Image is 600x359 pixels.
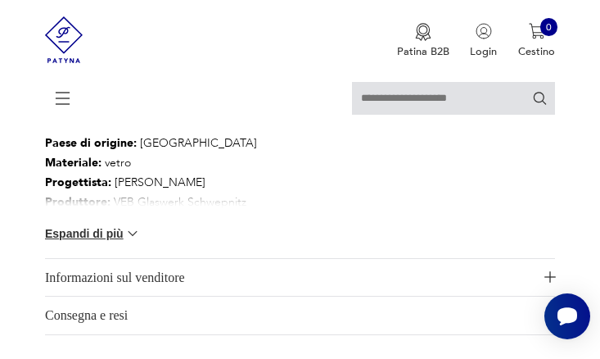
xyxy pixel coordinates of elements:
button: Login [470,23,497,59]
font: Patina B2B [397,44,449,59]
img: Icona della medaglia [415,23,431,41]
font: Materiale [45,155,98,170]
iframe: Smartsupp widget button [544,293,590,339]
font: : [98,155,102,170]
font: : [133,135,137,151]
font: Espandi di più [45,227,124,240]
font: Progettista [45,175,108,190]
button: Icona piùInformazioni sul venditore [45,259,555,297]
button: Ricerca [532,90,548,106]
font: Cestino [518,44,555,59]
font: : [107,194,111,210]
a: Icona della medagliaPatina B2B [397,23,449,59]
font: : [108,175,111,190]
font: Login [470,44,497,59]
font: 0 [546,20,552,34]
font: [PERSON_NAME] [115,175,205,190]
img: Icona del carrello [529,23,545,39]
font: [GEOGRAPHIC_DATA] [140,135,257,151]
font: Consegna e resi [45,308,128,322]
font: vetro [105,155,131,170]
font: Paese di origine [45,135,133,151]
img: Icona utente [476,23,492,39]
button: Icona piùConsegna e resi [45,297,555,334]
img: chevron giù [124,225,141,242]
font: Informazioni sul venditore [45,270,185,284]
font: VEB Glaswerk Schwepnitz [114,194,246,210]
img: Icona più [544,271,556,283]
button: 0Cestino [518,23,555,59]
button: Espandi di più [45,225,141,242]
font: Produttore [45,194,107,210]
button: Patina B2B [397,23,449,59]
